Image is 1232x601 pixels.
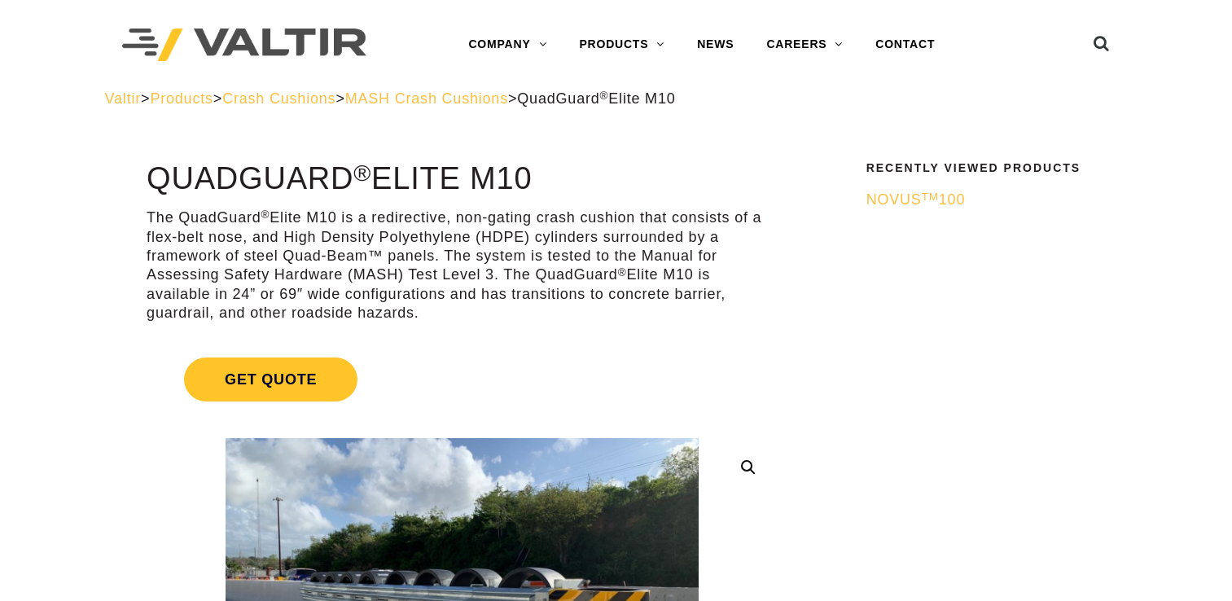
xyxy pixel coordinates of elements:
[452,29,563,61] a: COMPANY
[618,266,627,279] sup: ®
[147,162,778,196] h1: QuadGuard Elite M10
[261,208,270,221] sup: ®
[150,90,213,107] a: Products
[105,90,141,107] a: Valtir
[750,29,859,61] a: CAREERS
[600,90,609,102] sup: ®
[147,208,778,322] p: The QuadGuard Elite M10 is a redirective, non-gating crash cushion that consists of a flex-belt n...
[563,29,681,61] a: PRODUCTS
[681,29,750,61] a: NEWS
[866,162,1117,174] h2: Recently Viewed Products
[353,160,371,186] sup: ®
[517,90,675,107] span: QuadGuard Elite M10
[105,90,1128,108] div: > > > >
[922,191,939,203] sup: TM
[222,90,335,107] a: Crash Cushions
[859,29,951,61] a: CONTACT
[345,90,508,107] a: MASH Crash Cushions
[866,191,966,208] span: NOVUS 100
[184,358,357,401] span: Get Quote
[866,191,1117,209] a: NOVUSTM100
[122,29,366,62] img: Valtir
[147,338,778,421] a: Get Quote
